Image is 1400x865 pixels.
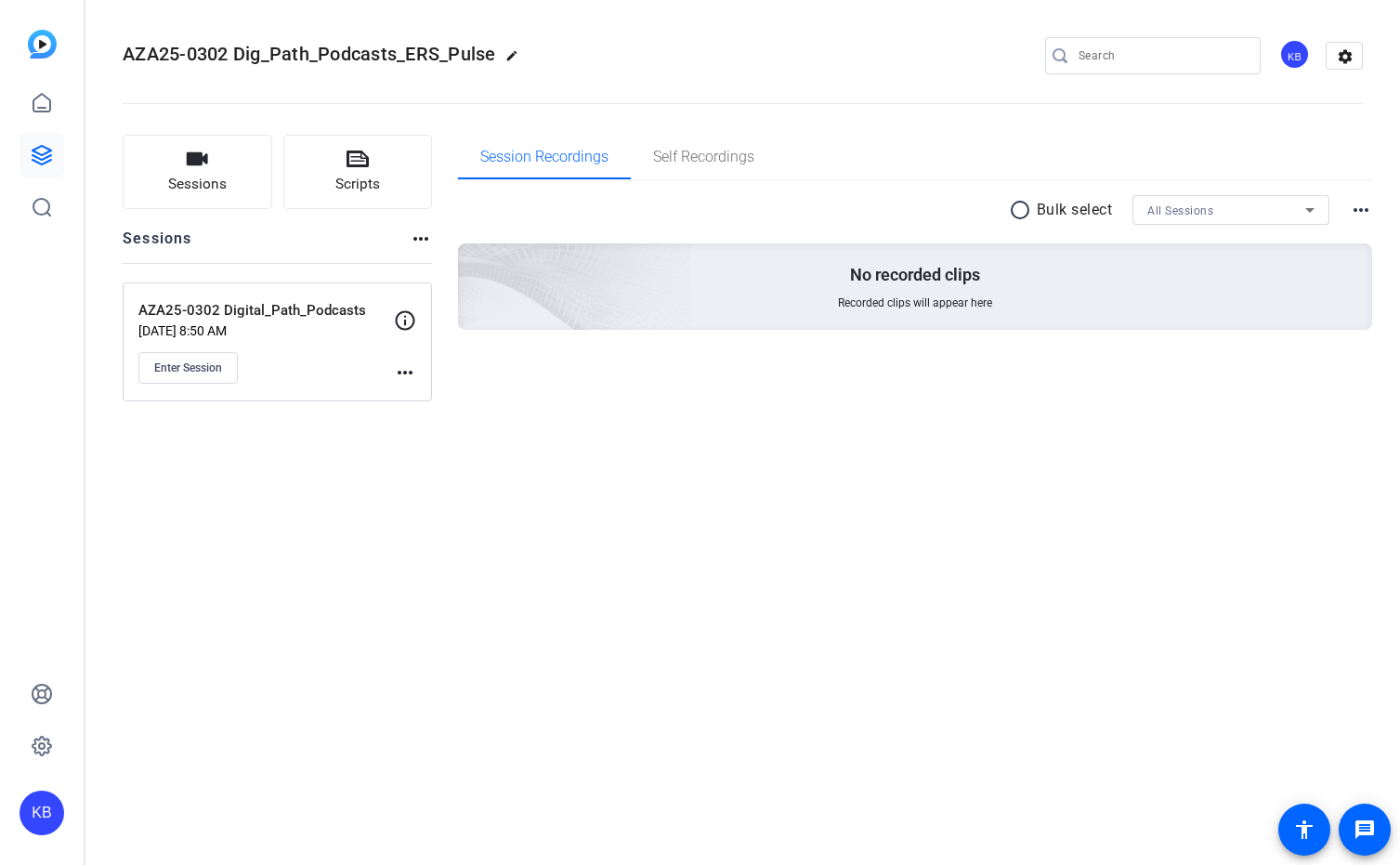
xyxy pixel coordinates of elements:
[1354,819,1376,841] mat-icon: message
[138,352,238,384] button: Enter Session
[1279,39,1312,72] ngx-avatar: Ken Blando
[653,150,754,164] span: Self Recordings
[123,135,272,209] button: Sessions
[1279,39,1310,70] div: KB
[1327,43,1364,71] mat-icon: settings
[168,174,227,195] span: Sessions
[505,49,528,72] mat-icon: edit
[123,228,192,263] h2: Sessions
[1079,45,1246,67] input: Search
[394,361,416,384] mat-icon: more_horiz
[335,174,380,195] span: Scripts
[838,295,992,310] span: Recorded clips will appear here
[1147,204,1213,217] span: All Sessions
[123,43,496,65] span: AZA25-0302 Dig_Path_Podcasts_ERS_Pulse
[850,264,980,286] p: No recorded clips
[1009,199,1037,221] mat-icon: radio_button_unchecked
[20,791,64,835] div: KB
[154,360,222,375] span: Enter Session
[410,228,432,250] mat-icon: more_horiz
[250,59,693,463] img: embarkstudio-empty-session.png
[138,323,394,338] p: [DATE] 8:50 AM
[138,300,394,321] p: AZA25-0302 Digital_Path_Podcasts
[1037,199,1113,221] p: Bulk select
[480,150,608,164] span: Session Recordings
[1293,819,1315,841] mat-icon: accessibility
[28,30,57,59] img: blue-gradient.svg
[1350,199,1372,221] mat-icon: more_horiz
[283,135,433,209] button: Scripts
